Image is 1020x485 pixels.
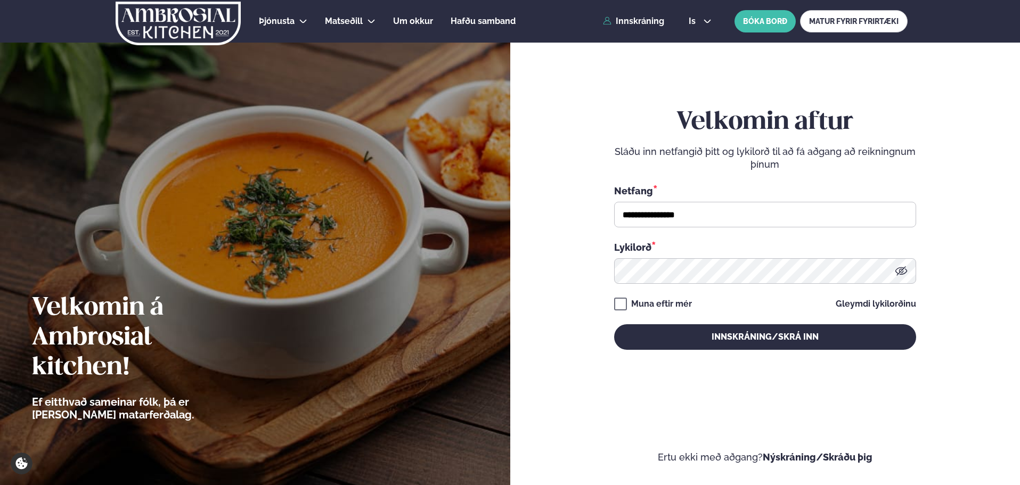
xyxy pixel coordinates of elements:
[259,15,295,28] a: Þjónusta
[836,300,916,308] a: Gleymdi lykilorðinu
[259,16,295,26] span: Þjónusta
[614,145,916,171] p: Sláðu inn netfangið þitt og lykilorð til að fá aðgang að reikningnum þínum
[325,16,363,26] span: Matseðill
[393,15,433,28] a: Um okkur
[11,453,32,474] a: Cookie settings
[451,16,516,26] span: Hafðu samband
[680,17,720,26] button: is
[115,2,242,45] img: logo
[603,17,664,26] a: Innskráning
[614,240,916,254] div: Lykilorð
[614,324,916,350] button: Innskráning/Skrá inn
[735,10,796,32] button: BÓKA BORÐ
[393,16,433,26] span: Um okkur
[763,451,872,463] a: Nýskráning/Skráðu þig
[614,184,916,198] div: Netfang
[689,17,699,26] span: is
[800,10,908,32] a: MATUR FYRIR FYRIRTÆKI
[542,451,989,464] p: Ertu ekki með aðgang?
[451,15,516,28] a: Hafðu samband
[32,293,253,383] h2: Velkomin á Ambrosial kitchen!
[614,108,916,137] h2: Velkomin aftur
[325,15,363,28] a: Matseðill
[32,396,253,421] p: Ef eitthvað sameinar fólk, þá er [PERSON_NAME] matarferðalag.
